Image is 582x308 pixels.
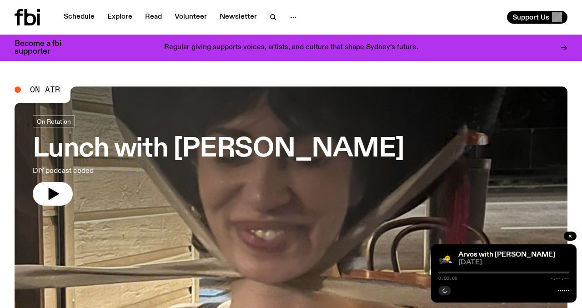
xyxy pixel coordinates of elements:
a: Volunteer [169,11,212,24]
span: Support Us [512,13,549,21]
a: Read [140,11,167,24]
span: 0:00:00 [438,276,457,281]
span: -:--:-- [550,276,569,281]
span: On Rotation [37,118,71,125]
button: Support Us [507,11,567,24]
span: On Air [30,86,60,94]
span: [DATE] [458,259,569,266]
h3: Become a fbi supporter [15,40,73,56]
a: Explore [102,11,138,24]
a: Lunch with [PERSON_NAME]DIY podcast coded [33,116,404,206]
img: A stock image of a grinning sun with sunglasses, with the text Good Afternoon in cursive [438,252,453,266]
a: Newsletter [214,11,262,24]
a: On Rotation [33,116,75,127]
p: DIY podcast coded [33,166,266,177]
h3: Lunch with [PERSON_NAME] [33,136,404,162]
a: Arvos with [PERSON_NAME] [458,251,555,258]
a: Schedule [58,11,100,24]
p: Regular giving supports voices, artists, and culture that shape Sydney’s future. [164,44,418,52]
